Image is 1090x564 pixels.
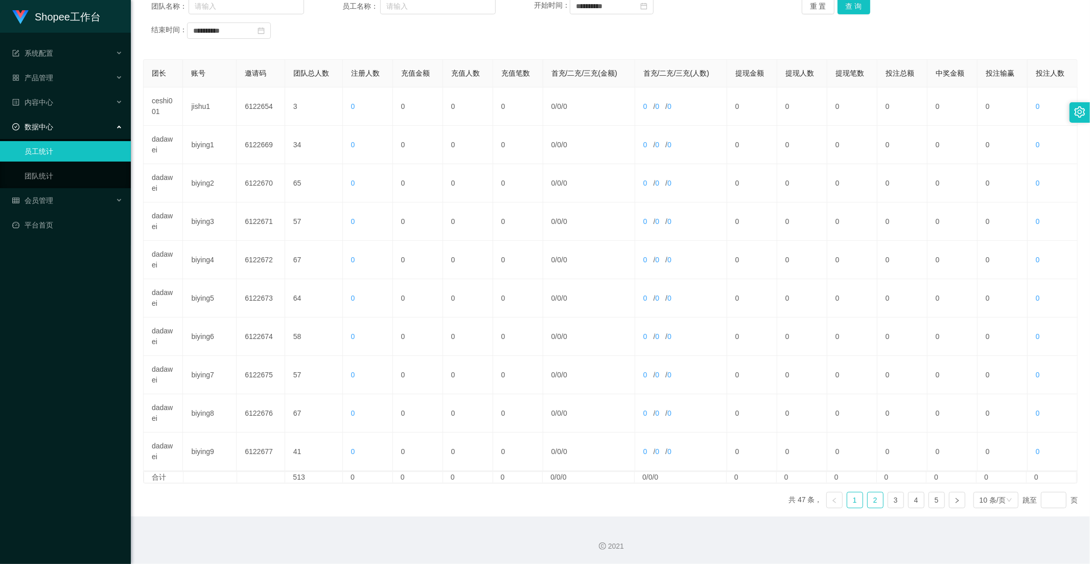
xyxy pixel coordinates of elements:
[877,356,927,394] td: 0
[643,102,647,110] span: 0
[643,217,647,225] span: 0
[888,492,904,508] li: 3
[543,356,635,394] td: / /
[493,202,543,241] td: 0
[551,256,555,264] span: 0
[237,126,285,164] td: 6122669
[493,241,543,279] td: 0
[551,102,555,110] span: 0
[827,318,877,356] td: 0
[827,472,877,483] td: 0
[868,492,883,508] a: 2
[493,433,543,471] td: 0
[285,318,343,356] td: 58
[237,318,285,356] td: 6122674
[443,318,493,356] td: 0
[1036,69,1064,77] span: 投注人数
[183,126,237,164] td: biying1
[563,256,567,264] span: 0
[1006,497,1012,504] i: 图标: down
[237,394,285,433] td: 6122676
[777,356,827,394] td: 0
[12,74,53,82] span: 产品管理
[1036,294,1040,302] span: 0
[777,202,827,241] td: 0
[551,179,555,187] span: 0
[493,279,543,318] td: 0
[927,164,978,202] td: 0
[929,492,944,508] a: 5
[643,294,647,302] span: 0
[777,318,827,356] td: 0
[285,394,343,433] td: 67
[443,87,493,126] td: 0
[655,447,659,456] span: 0
[237,433,285,471] td: 6122677
[493,164,543,202] td: 0
[543,279,635,318] td: / /
[351,409,355,417] span: 0
[877,241,927,279] td: 0
[643,179,647,187] span: 0
[493,472,543,483] td: 0
[978,126,1028,164] td: 0
[557,217,561,225] span: 0
[285,87,343,126] td: 3
[777,241,827,279] td: 0
[667,217,671,225] span: 0
[777,87,827,126] td: 0
[978,433,1028,471] td: 0
[12,10,29,25] img: logo.9652507e.png
[285,279,343,318] td: 64
[777,394,827,433] td: 0
[551,294,555,302] span: 0
[551,332,555,341] span: 0
[285,356,343,394] td: 57
[237,87,285,126] td: 6122654
[557,409,561,417] span: 0
[877,202,927,241] td: 0
[727,241,777,279] td: 0
[936,69,964,77] span: 中奖金额
[1036,447,1040,456] span: 0
[183,356,237,394] td: biying7
[12,49,53,57] span: 系统配置
[557,141,561,149] span: 0
[563,102,567,110] span: 0
[342,1,380,12] span: 员工名称：
[927,318,978,356] td: 0
[285,472,343,483] td: 513
[655,141,659,149] span: 0
[667,102,671,110] span: 0
[12,74,19,81] i: 图标: appstore-o
[927,433,978,471] td: 0
[978,202,1028,241] td: 0
[978,241,1028,279] td: 0
[351,141,355,149] span: 0
[12,98,53,106] span: 内容中心
[493,356,543,394] td: 0
[635,279,727,318] td: / /
[144,87,183,126] td: ceshi001
[12,123,53,131] span: 数据中心
[655,409,659,417] span: 0
[978,164,1028,202] td: 0
[1036,256,1040,264] span: 0
[877,433,927,471] td: 0
[643,371,647,379] span: 0
[635,394,727,433] td: / /
[293,69,329,77] span: 团队总人数
[285,433,343,471] td: 41
[667,256,671,264] span: 0
[12,197,19,204] i: 图标: table
[827,356,877,394] td: 0
[183,87,237,126] td: jishu1
[393,241,443,279] td: 0
[285,241,343,279] td: 67
[144,126,183,164] td: dadawei
[655,102,659,110] span: 0
[929,492,945,508] li: 5
[827,394,877,433] td: 0
[978,279,1028,318] td: 0
[393,433,443,471] td: 0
